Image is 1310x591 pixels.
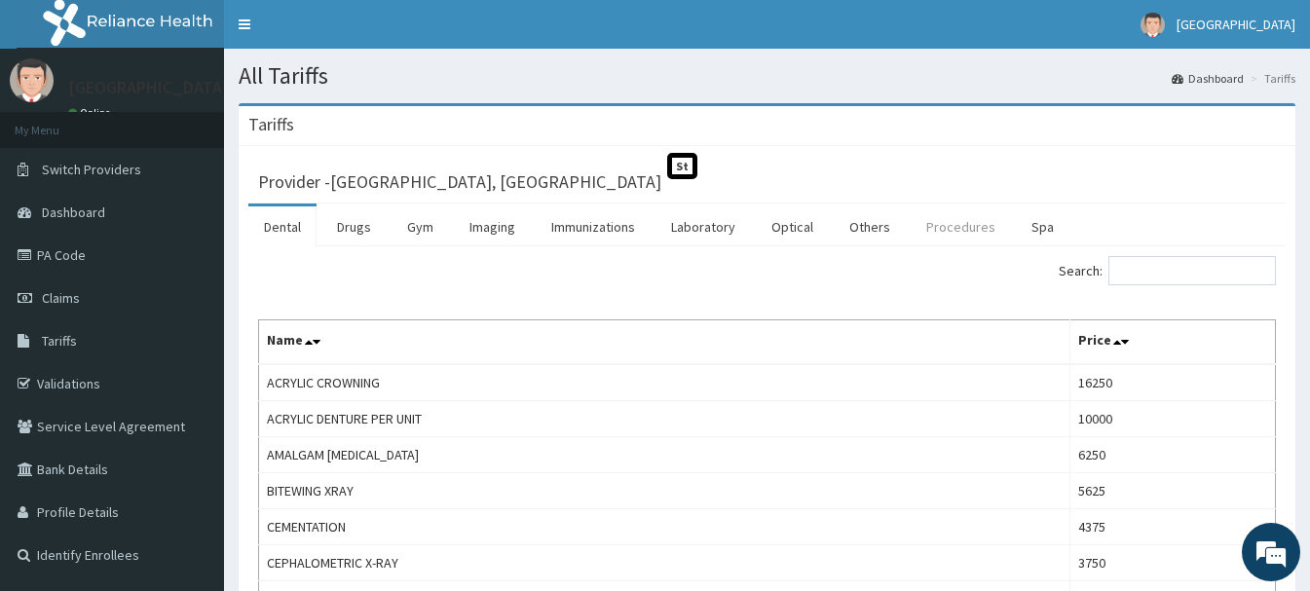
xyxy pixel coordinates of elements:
a: Drugs [321,206,387,247]
span: Switch Providers [42,161,141,178]
th: Price [1069,320,1275,365]
a: Immunizations [536,206,651,247]
td: 10000 [1069,401,1275,437]
a: Gym [392,206,449,247]
a: Dental [248,206,317,247]
td: ACRYLIC CROWNING [259,364,1070,401]
td: CEPHALOMETRIC X-RAY [259,545,1070,581]
span: [GEOGRAPHIC_DATA] [1177,16,1295,33]
span: Claims [42,289,80,307]
img: User Image [10,58,54,102]
td: 5625 [1069,473,1275,509]
a: Others [834,206,906,247]
a: Online [68,106,115,120]
td: CEMENTATION [259,509,1070,545]
img: User Image [1141,13,1165,37]
input: Search: [1108,256,1276,285]
span: St [667,153,697,179]
a: Optical [756,206,829,247]
p: [GEOGRAPHIC_DATA] [68,79,229,96]
span: Dashboard [42,203,105,221]
li: Tariffs [1246,70,1295,87]
th: Name [259,320,1070,365]
a: Dashboard [1172,70,1244,87]
label: Search: [1059,256,1276,285]
a: Procedures [911,206,1011,247]
h1: All Tariffs [239,63,1295,89]
td: ACRYLIC DENTURE PER UNIT [259,401,1070,437]
td: 4375 [1069,509,1275,545]
td: 16250 [1069,364,1275,401]
td: 6250 [1069,437,1275,473]
td: AMALGAM [MEDICAL_DATA] [259,437,1070,473]
h3: Tariffs [248,116,294,133]
a: Imaging [454,206,531,247]
a: Laboratory [655,206,751,247]
span: Tariffs [42,332,77,350]
td: BITEWING XRAY [259,473,1070,509]
td: 3750 [1069,545,1275,581]
a: Spa [1016,206,1069,247]
h3: Provider - [GEOGRAPHIC_DATA], [GEOGRAPHIC_DATA] [258,173,661,191]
